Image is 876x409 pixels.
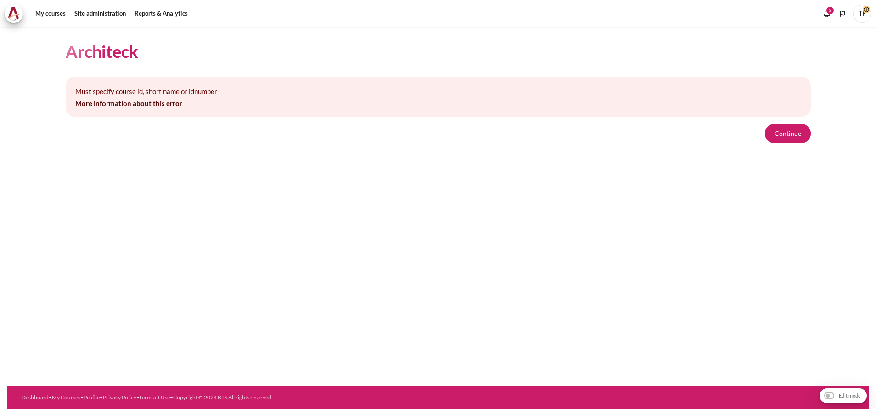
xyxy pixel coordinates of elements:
a: Profile [84,394,100,401]
a: More information about this error [75,99,182,107]
button: Continue [765,124,811,143]
p: Must specify course id, short name or idnumber [75,86,801,97]
a: Copyright © 2024 BTS All rights reserved [173,394,271,401]
img: Architeck [7,7,20,21]
a: User menu [853,5,871,23]
div: Show notification window with 3 new notifications [820,7,834,21]
div: 3 [826,7,834,14]
a: My Courses [52,394,80,401]
a: My courses [32,5,69,23]
a: Site administration [71,5,129,23]
h1: Architeck [66,41,138,62]
div: • • • • • [22,393,489,402]
a: Dashboard [22,394,49,401]
a: Reports & Analytics [131,5,191,23]
a: Privacy Policy [103,394,136,401]
button: Languages [836,7,849,21]
span: TP [853,5,871,23]
a: Terms of Use [139,394,170,401]
a: Architeck Architeck [5,5,28,23]
section: Content [7,27,869,157]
